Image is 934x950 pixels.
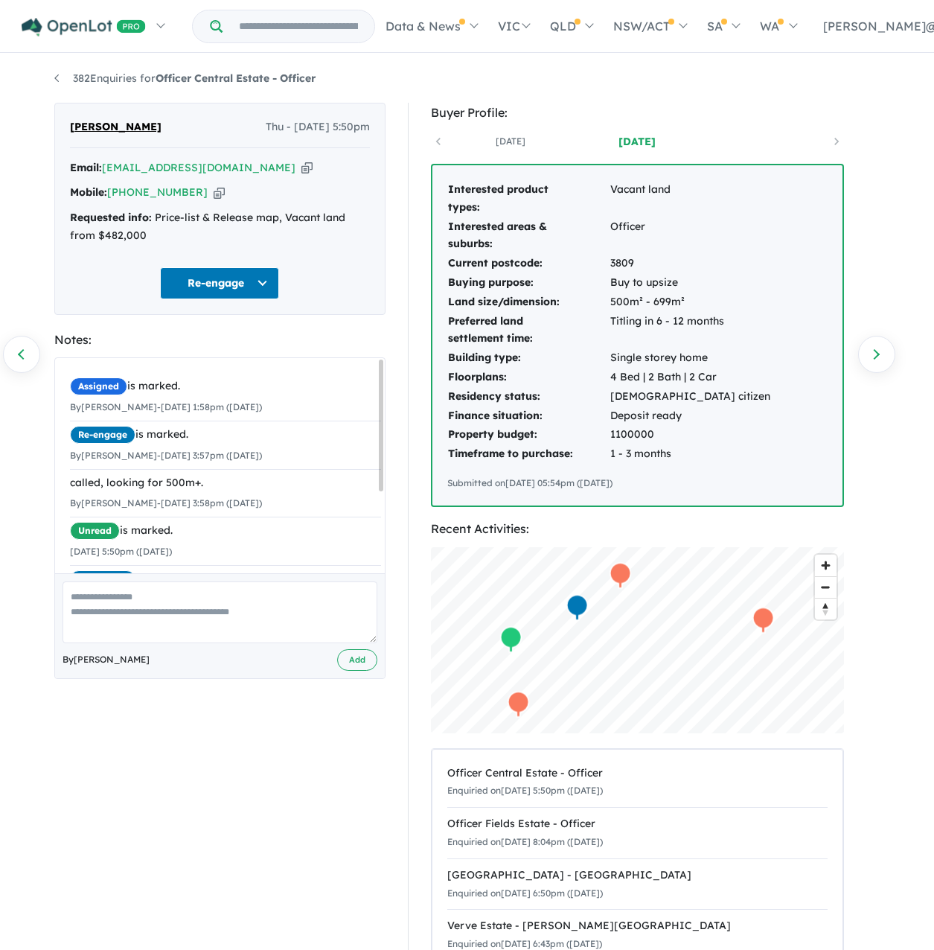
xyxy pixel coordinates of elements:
[70,377,127,395] span: Assigned
[431,103,844,123] div: Buyer Profile:
[610,368,771,387] td: 4 Bed | 2 Bath | 2 Car
[447,180,610,217] td: Interested product types:
[447,217,610,255] td: Interested areas & suburbs:
[447,387,610,407] td: Residency status:
[610,180,771,217] td: Vacant land
[447,867,828,884] div: [GEOGRAPHIC_DATA] - [GEOGRAPHIC_DATA]
[610,293,771,312] td: 500m² - 699m²
[447,348,610,368] td: Building type:
[447,858,828,911] a: [GEOGRAPHIC_DATA] - [GEOGRAPHIC_DATA]Enquiried on[DATE] 6:50pm ([DATE])
[610,387,771,407] td: [DEMOGRAPHIC_DATA] citizen
[610,273,771,293] td: Buy to upsize
[70,522,120,540] span: Unread
[70,185,107,199] strong: Mobile:
[574,134,700,149] a: [DATE]
[447,765,828,782] div: Officer Central Estate - Officer
[447,476,828,491] div: Submitted on [DATE] 05:54pm ([DATE])
[566,594,588,622] div: Map marker
[70,118,161,136] span: [PERSON_NAME]
[301,160,313,176] button: Copy
[610,312,771,349] td: Titling in 6 - 12 months
[610,425,771,444] td: 1100000
[752,607,774,634] div: Map marker
[447,293,610,312] td: Land size/dimension:
[610,217,771,255] td: Officer
[610,407,771,426] td: Deposit ready
[63,652,150,667] span: By [PERSON_NAME]
[54,70,880,88] nav: breadcrumb
[447,425,610,444] td: Property budget:
[499,626,522,654] div: Map marker
[507,691,529,718] div: Map marker
[815,555,837,576] button: Zoom in
[70,426,381,444] div: is marked.
[70,161,102,174] strong: Email:
[214,185,225,200] button: Copy
[447,254,610,273] td: Current postcode:
[160,267,279,299] button: Re-engage
[447,815,828,833] div: Officer Fields Estate - Officer
[447,444,610,464] td: Timeframe to purchase:
[70,211,152,224] strong: Requested info:
[70,546,172,557] small: [DATE] 5:50pm ([DATE])
[447,887,603,899] small: Enquiried on [DATE] 6:50pm ([DATE])
[447,836,603,847] small: Enquiried on [DATE] 8:04pm ([DATE])
[22,18,146,36] img: Openlot PRO Logo White
[610,254,771,273] td: 3809
[815,598,837,619] button: Reset bearing to north
[266,118,370,136] span: Thu - [DATE] 5:50pm
[447,134,574,149] a: [DATE]
[431,547,844,733] canvas: Map
[447,407,610,426] td: Finance situation:
[70,450,262,461] small: By [PERSON_NAME] - [DATE] 3:57pm ([DATE])
[447,785,603,796] small: Enquiried on [DATE] 5:50pm ([DATE])
[225,10,371,42] input: Try estate name, suburb, builder or developer
[447,273,610,293] td: Buying purpose:
[447,807,828,859] a: Officer Fields Estate - OfficerEnquiried on[DATE] 8:04pm ([DATE])
[815,577,837,598] span: Zoom out
[102,161,295,174] a: [EMAIL_ADDRESS][DOMAIN_NAME]
[107,185,208,199] a: [PHONE_NUMBER]
[431,519,844,539] div: Recent Activities:
[447,917,828,935] div: Verve Estate - [PERSON_NAME][GEOGRAPHIC_DATA]
[70,426,135,444] span: Re-engage
[447,757,828,809] a: Officer Central Estate - OfficerEnquiried on[DATE] 5:50pm ([DATE])
[70,209,370,245] div: Price-list & Release map, Vacant land from $482,000
[610,348,771,368] td: Single storey home
[337,649,377,671] button: Add
[815,576,837,598] button: Zoom out
[609,562,631,590] div: Map marker
[70,497,262,509] small: By [PERSON_NAME] - [DATE] 3:58pm ([DATE])
[610,444,771,464] td: 1 - 3 months
[54,71,316,85] a: 382Enquiries forOfficer Central Estate - Officer
[447,368,610,387] td: Floorplans:
[156,71,316,85] strong: Officer Central Estate - Officer
[70,522,381,540] div: is marked.
[54,330,386,350] div: Notes:
[70,377,381,395] div: is marked.
[70,474,381,492] div: called, looking for 500m+.
[70,401,262,412] small: By [PERSON_NAME] - [DATE] 1:58pm ([DATE])
[447,938,602,949] small: Enquiried on [DATE] 6:43pm ([DATE])
[447,312,610,349] td: Preferred land settlement time:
